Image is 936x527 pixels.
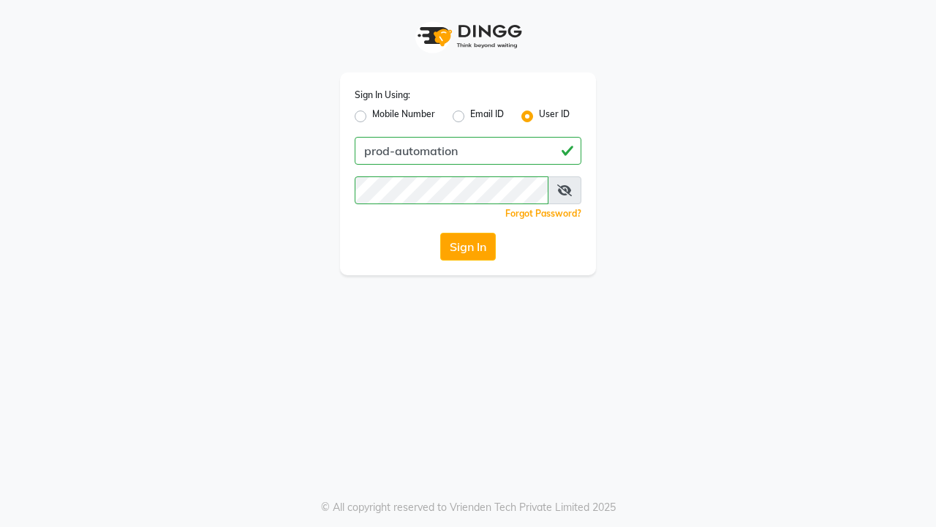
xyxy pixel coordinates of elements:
[409,15,526,58] img: logo1.svg
[355,176,548,204] input: Username
[505,208,581,219] a: Forgot Password?
[539,108,570,125] label: User ID
[440,233,496,261] button: Sign In
[355,137,581,165] input: Username
[355,89,410,102] label: Sign In Using:
[470,108,504,125] label: Email ID
[372,108,435,125] label: Mobile Number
